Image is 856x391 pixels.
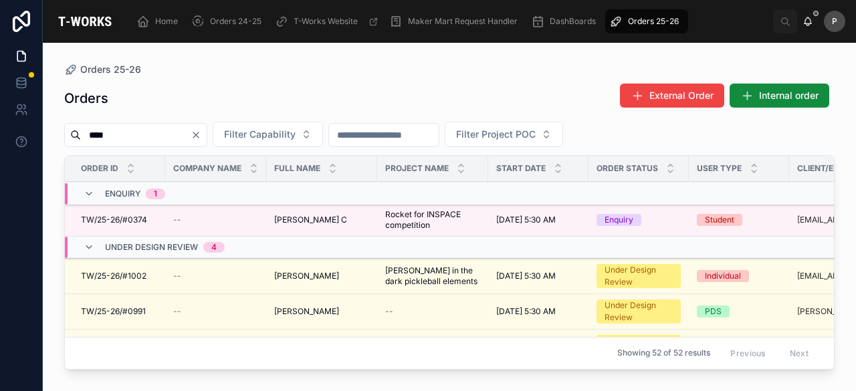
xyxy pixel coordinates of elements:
a: [DATE] 5:30 AM [496,215,580,225]
a: Under Design Review [597,299,681,323]
img: App logo [53,11,116,32]
span: Orders 24-25 [210,16,261,27]
a: PDS [697,305,781,317]
a: -- [173,271,258,281]
span: TW/25-26/#0374 [81,215,147,225]
a: Maker Mart Request Handler [385,9,527,33]
h1: Orders [64,89,108,108]
a: Orders 24-25 [187,9,271,33]
a: [PERSON_NAME] [274,306,369,317]
span: Orders 25-26 [80,63,141,76]
div: Under Design Review [605,299,673,323]
span: Full Name [274,163,320,174]
div: 4 [211,242,217,253]
div: 1 [154,188,157,199]
button: Select Button [445,122,563,147]
a: -- [385,306,480,317]
span: Under Design Review [105,242,198,253]
div: Student [705,214,734,226]
a: Under Design Review [597,335,681,359]
span: TW/25-26/#0991 [81,306,146,317]
button: Internal order [730,84,829,108]
span: [PERSON_NAME] [274,306,339,317]
span: [DATE] 5:30 AM [496,306,556,317]
span: Internal order [759,89,819,102]
span: TW/25-26/#1002 [81,271,146,281]
span: P [832,16,837,27]
span: Project Name [385,163,449,174]
a: -- [173,306,258,317]
span: User Type [697,163,742,174]
span: -- [173,306,181,317]
div: Under Design Review [605,264,673,288]
span: Showing 52 of 52 results [617,348,710,359]
span: Start Date [496,163,546,174]
span: -- [385,306,393,317]
span: -- [173,271,181,281]
span: Filter Project POC [456,128,536,141]
a: [DATE] 5:30 AM [496,271,580,281]
a: Under Design Review [597,264,681,288]
span: Order Status [597,163,658,174]
a: Enquiry [597,214,681,226]
a: Student [697,214,781,226]
a: -- [173,215,258,225]
a: TW/25-26/#1002 [81,271,157,281]
span: Enquiry [105,188,140,199]
span: External Order [649,89,714,102]
span: -- [173,215,181,225]
a: TW/25-26/#0991 [81,306,157,317]
a: Orders 25-26 [605,9,688,33]
span: Home [155,16,178,27]
a: Rocket for INSPACE competition [385,209,480,231]
button: Select Button [213,122,323,147]
a: Individual [697,270,781,282]
button: Clear [191,130,207,140]
div: Under Design Review [605,335,673,359]
span: [DATE] 5:30 AM [496,215,556,225]
a: TW/25-26/#0374 [81,215,157,225]
span: T-Works Website [294,16,358,27]
span: Maker Mart Request Handler [408,16,518,27]
button: External Order [620,84,724,108]
a: Home [132,9,187,33]
a: [PERSON_NAME] [274,271,369,281]
span: DashBoards [550,16,596,27]
a: DashBoards [527,9,605,33]
a: [PERSON_NAME] in the dark pickleball elements [385,265,480,287]
span: Orders 25-26 [628,16,679,27]
div: Enquiry [605,214,633,226]
span: [PERSON_NAME] [274,271,339,281]
a: T-Works Website [271,9,385,33]
span: Company Name [173,163,241,174]
a: [DATE] 5:30 AM [496,306,580,317]
span: [PERSON_NAME] C [274,215,347,225]
span: [DATE] 5:30 AM [496,271,556,281]
div: scrollable content [127,7,773,36]
span: Filter Capability [224,128,296,141]
div: PDS [705,305,722,317]
a: Orders 25-26 [64,63,141,76]
a: [PERSON_NAME] C [274,215,369,225]
div: Individual [705,270,741,282]
span: Order ID [81,163,118,174]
